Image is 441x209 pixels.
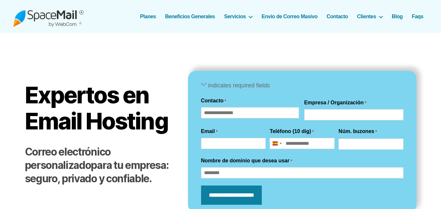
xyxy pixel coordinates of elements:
[261,13,317,20] a: Envío de Correo Masivo
[412,13,423,20] a: Faqs
[201,157,292,165] label: Nombre de dominio que desea usar
[392,13,403,20] a: Blog
[357,13,383,20] a: Clientes
[13,6,84,27] img: Spacemail
[270,127,314,135] label: Teléfono (10 dig)
[25,82,175,134] h1: Expertos en Email Hosting
[201,81,403,91] p: “ ” indicates required fields
[224,13,253,20] a: Servicios
[25,145,111,172] strong: Correo electrónico personalizado
[165,13,215,20] a: Beneficios Generales
[270,138,284,149] button: Selected country
[326,13,348,20] a: Contacto
[140,13,156,20] a: Planes
[339,127,377,135] label: Núm. buzones
[25,145,175,186] h2: para tu empresa: seguro, privado y confiable.
[201,127,218,135] label: Email
[304,99,367,107] label: Empresa / Organización
[201,97,227,105] legend: Contacto
[144,13,428,20] nav: Horizontal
